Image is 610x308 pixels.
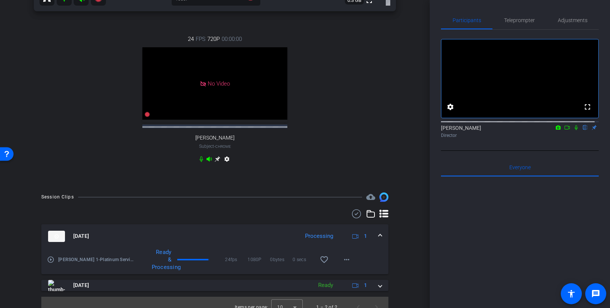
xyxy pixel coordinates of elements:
[214,144,215,149] span: -
[320,255,329,264] mat-icon: favorite_border
[314,281,337,290] div: Ready
[58,256,134,263] span: [PERSON_NAME] 1-Platinum Service Awards 2025-2025-10-03-09-09-22-629-0
[207,35,220,43] span: 720P
[366,192,375,201] mat-icon: cloud_upload
[188,35,194,43] span: 24
[364,232,367,240] span: 1
[196,35,205,43] span: FPS
[301,232,337,240] div: Processing
[270,256,293,263] span: 0bytes
[558,18,587,23] span: Adjustments
[195,135,234,141] span: [PERSON_NAME]
[48,231,65,242] img: thumb-nail
[199,143,231,150] span: Subject
[41,224,388,248] mat-expansion-panel-header: thumb-nail[DATE]Processing1
[41,280,388,291] mat-expansion-panel-header: thumb-nail[DATE]Ready1
[215,144,231,149] span: Chrome
[509,165,531,170] span: Everyone
[567,289,576,298] mat-icon: accessibility
[453,18,481,23] span: Participants
[222,35,242,43] span: 00:00:00
[364,281,367,289] span: 1
[293,256,315,263] span: 0 secs
[583,102,592,111] mat-icon: fullscreen
[225,256,248,263] span: 24fps
[441,124,599,139] div: [PERSON_NAME]
[148,248,175,271] div: Ready & Processing
[41,193,74,201] div: Session Clips
[342,255,351,264] mat-icon: more_horiz
[446,102,455,111] mat-icon: settings
[591,289,600,298] mat-icon: message
[379,192,388,201] img: Session clips
[208,80,230,87] span: No Video
[248,256,270,263] span: 1080P
[222,156,231,165] mat-icon: settings
[366,192,375,201] span: Destinations for your clips
[504,18,535,23] span: Teleprompter
[73,232,89,240] span: [DATE]
[47,256,54,263] mat-icon: play_circle_outline
[581,124,590,131] mat-icon: flip
[48,280,65,291] img: thumb-nail
[441,132,599,139] div: Director
[73,281,89,289] span: [DATE]
[41,248,388,274] div: thumb-nail[DATE]Processing1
